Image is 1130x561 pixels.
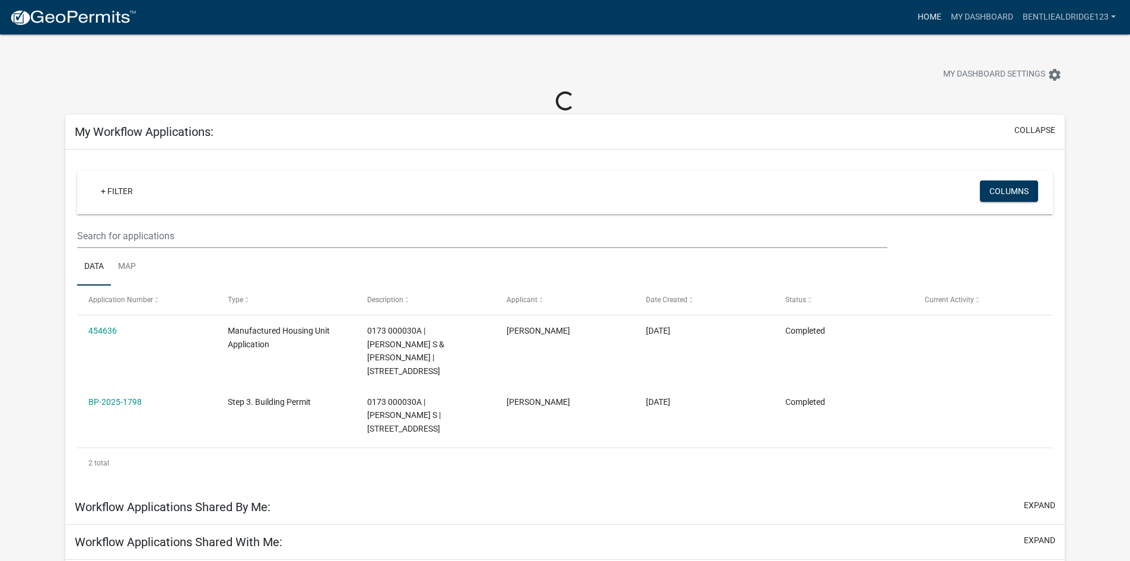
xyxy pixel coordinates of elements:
a: Home [913,6,946,28]
div: collapse [65,150,1065,490]
a: Map [111,248,143,286]
button: expand [1024,534,1055,547]
span: Applicant [507,296,537,304]
span: 03/03/2025 [646,397,670,407]
button: expand [1024,499,1055,512]
span: Step 3. Building Permit [228,397,311,407]
a: bentliealdridge123 [1018,6,1121,28]
span: Completed [785,326,825,335]
i: settings [1048,68,1062,82]
span: 0173 000030A | COLE JANETTE S & BENTLIE COLE ALDRIDGE | 203 BIG SPRINGS-MOUNTVILLE RD [367,326,444,376]
span: Manufactured Housing Unit Application [228,326,330,349]
span: Application Number [88,296,153,304]
h5: My Workflow Applications: [75,125,214,139]
span: Current Activity [925,296,974,304]
datatable-header-cell: Type [217,286,356,314]
span: Description [367,296,403,304]
datatable-header-cell: Description [356,286,495,314]
a: 454636 [88,326,117,335]
span: Date Created [646,296,687,304]
datatable-header-cell: Status [774,286,913,314]
datatable-header-cell: Current Activity [913,286,1052,314]
span: Status [785,296,806,304]
span: 07/24/2025 [646,326,670,335]
span: 0173 000030A | COLE JANETTE S | 203 BIG SPRINGS-MOUNTVILLE RD [367,397,441,434]
span: Bentlie Aldridge [507,397,570,407]
button: collapse [1014,124,1055,137]
span: My Dashboard Settings [943,68,1045,82]
a: BP-2025-1798 [88,397,142,407]
span: Bentlie Aldridge [507,326,570,335]
span: Type [228,296,243,304]
datatable-header-cell: Date Created [635,286,774,314]
input: Search for applications [77,224,887,248]
datatable-header-cell: Application Number [77,286,217,314]
datatable-header-cell: Applicant [495,286,635,314]
h5: Workflow Applications Shared By Me: [75,500,270,514]
a: + Filter [91,180,142,202]
a: Data [77,248,111,286]
a: My Dashboard [946,6,1018,28]
button: My Dashboard Settingssettings [934,63,1071,86]
div: 2 total [77,448,1053,478]
button: Columns [980,180,1038,202]
span: Completed [785,397,825,407]
h5: Workflow Applications Shared With Me: [75,535,282,549]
